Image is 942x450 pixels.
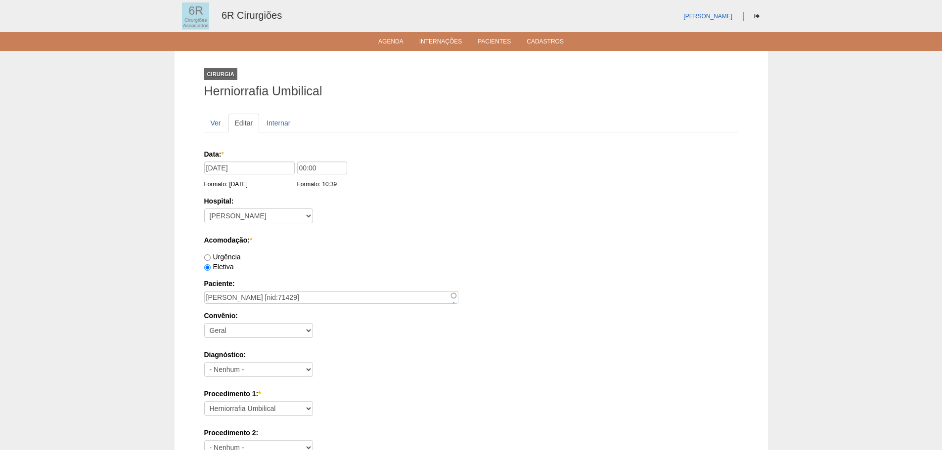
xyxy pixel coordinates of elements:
label: Data: [204,149,735,159]
label: Urgência [204,253,241,261]
a: Cadastros [527,38,564,48]
a: [PERSON_NAME] [683,13,732,20]
label: Procedimento 2: [204,428,738,438]
a: Ver [204,114,227,132]
span: Este campo é obrigatório. [258,390,261,398]
div: Formato: 10:39 [297,179,350,189]
label: Paciente: [204,279,738,288]
a: Agenda [378,38,404,48]
a: Editar [228,114,260,132]
span: Este campo é obrigatório. [250,236,252,244]
input: Urgência [204,254,211,261]
span: Este campo é obrigatório. [222,150,224,158]
label: Hospital: [204,196,738,206]
a: Internações [419,38,462,48]
h1: Herniorrafia Umbilical [204,85,738,97]
label: Diagnóstico: [204,350,738,360]
label: Procedimento 1: [204,389,738,399]
a: 6R Cirurgiões [222,10,282,21]
a: Internar [260,114,297,132]
div: Cirurgia [204,68,237,80]
a: Pacientes [478,38,511,48]
label: Convênio: [204,311,738,321]
label: Acomodação: [204,235,738,245]
div: Formato: [DATE] [204,179,297,189]
label: Eletiva [204,263,234,271]
input: Eletiva [204,264,211,271]
i: Sair [754,13,760,19]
